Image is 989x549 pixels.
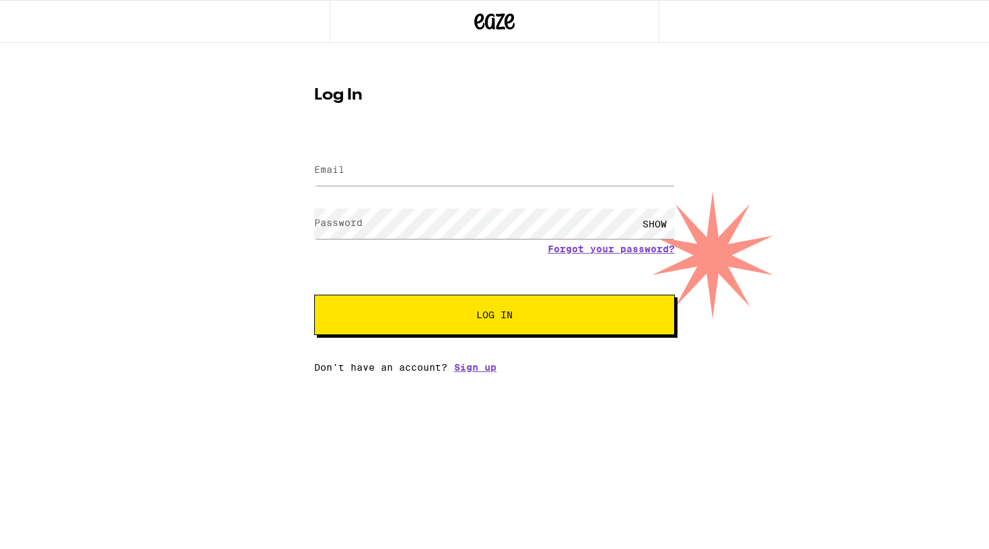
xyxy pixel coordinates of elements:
div: SHOW [634,209,675,239]
label: Email [314,164,344,175]
span: Log In [476,310,513,320]
a: Forgot your password? [548,244,675,254]
h1: Log In [314,87,675,104]
a: Sign up [454,362,497,373]
input: Email [314,155,675,186]
button: Log In [314,295,675,335]
div: Don't have an account? [314,362,675,373]
label: Password [314,217,363,228]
